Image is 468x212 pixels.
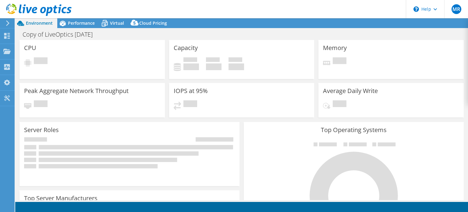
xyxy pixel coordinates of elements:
span: Total [229,57,242,63]
span: Cloud Pricing [139,20,167,26]
span: Pending [183,100,197,109]
svg: \n [413,6,419,12]
h3: Peak Aggregate Network Throughput [24,88,129,94]
h3: Server Roles [24,127,59,133]
h3: Top Operating Systems [248,127,459,133]
span: MR [452,4,461,14]
h3: Memory [323,45,347,51]
h3: Capacity [174,45,198,51]
span: Pending [333,100,346,109]
h1: Copy of LiveOptics [DATE] [20,31,102,38]
h4: 0 GiB [183,63,199,70]
h3: IOPS at 95% [174,88,208,94]
h4: 0 GiB [229,63,244,70]
span: Virtual [110,20,124,26]
span: Used [183,57,197,63]
h4: 0 GiB [206,63,222,70]
span: Pending [34,100,48,109]
h3: Average Daily Write [323,88,378,94]
span: Environment [26,20,53,26]
span: Free [206,57,220,63]
h3: Top Server Manufacturers [24,195,97,202]
span: Pending [34,57,48,66]
h3: CPU [24,45,36,51]
span: Performance [68,20,95,26]
span: Pending [333,57,346,66]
